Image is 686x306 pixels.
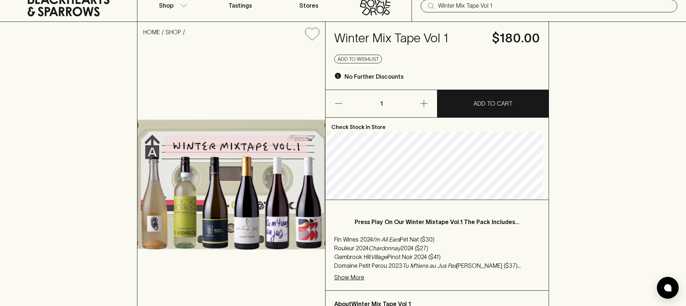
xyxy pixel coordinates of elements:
[437,90,549,117] button: ADD TO CART
[334,261,539,270] li: Domaine Petit Perou 2023 [PERSON_NAME] ($37)
[371,254,387,260] em: Village
[344,72,404,81] p: No Further Discounts
[143,29,160,35] a: HOME
[373,90,390,117] p: 1
[334,273,364,282] p: Show More
[664,284,671,291] img: bubble-icon
[334,31,483,46] h4: Winter Mix Tape Vol 1
[402,262,456,269] em: Tu M'tiens au Jus Pas
[373,236,400,243] em: I’m All Ears
[334,244,539,252] li: Rouleur 2024 2024 ($27)
[369,245,401,251] em: Chardonnay
[159,1,174,10] p: Shop
[473,99,512,108] p: ADD TO CART
[299,1,318,10] p: Stores
[334,252,539,261] li: Gembrook Hill Pinot Noir 2024 ($41)
[229,1,252,10] p: Tastings
[492,31,540,46] h4: $180.00
[334,235,539,244] li: Fin Wines 2024 Pét Nat ($30)
[165,29,181,35] a: SHOP
[326,118,548,132] p: Check Stock In Store
[302,25,322,43] button: Add to wishlist
[334,55,382,63] button: Add to wishlist
[349,217,525,226] p: Press Play On Our Winter Mixtape Vol.1 The Pack Includes...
